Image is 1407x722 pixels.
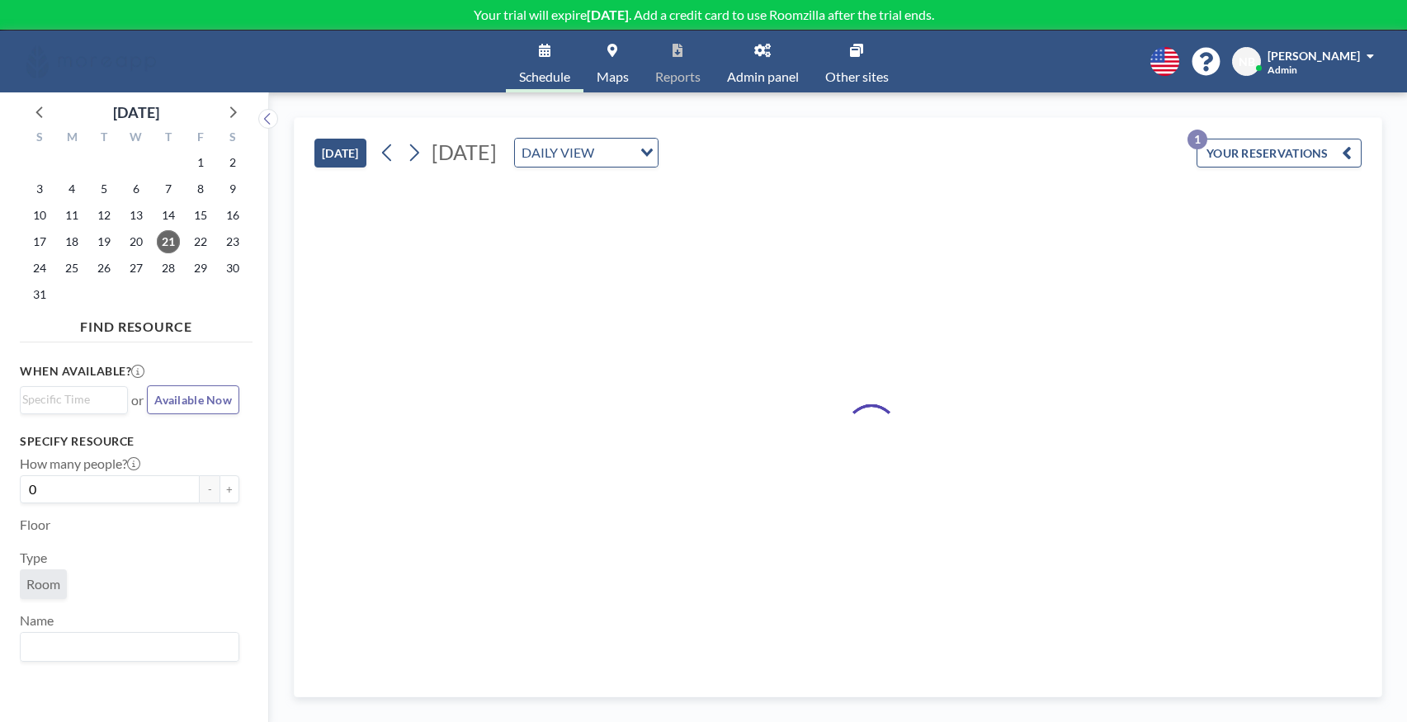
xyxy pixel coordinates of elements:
span: Sunday, August 24, 2025 [28,257,51,280]
button: Available Now [147,385,239,414]
span: Schedule [519,70,570,83]
h4: FIND RESOURCE [20,312,253,335]
span: Sunday, August 17, 2025 [28,230,51,253]
button: + [220,475,239,503]
span: Friday, August 15, 2025 [189,204,212,227]
span: Monday, August 25, 2025 [60,257,83,280]
span: Monday, August 4, 2025 [60,177,83,201]
span: Room [26,576,60,592]
span: Admin panel [727,70,799,83]
label: Floor [20,517,50,533]
span: Friday, August 8, 2025 [189,177,212,201]
div: S [24,128,56,149]
button: - [200,475,220,503]
input: Search for option [22,390,118,408]
span: Sunday, August 31, 2025 [28,283,51,306]
p: 1 [1187,130,1207,149]
span: Friday, August 29, 2025 [189,257,212,280]
div: S [216,128,248,149]
span: Wednesday, August 20, 2025 [125,230,148,253]
span: Reports [655,70,701,83]
span: Monday, August 11, 2025 [60,204,83,227]
img: organization-logo [26,45,156,78]
div: M [56,128,88,149]
label: How many people? [20,455,140,472]
span: Tuesday, August 26, 2025 [92,257,116,280]
span: Tuesday, August 19, 2025 [92,230,116,253]
button: [DATE] [314,139,366,168]
div: Search for option [515,139,658,167]
a: Admin panel [714,31,812,92]
span: Other sites [825,70,889,83]
span: or [131,392,144,408]
div: W [120,128,153,149]
h3: Specify resource [20,434,239,449]
a: Other sites [812,31,902,92]
div: Search for option [21,633,238,661]
a: Maps [583,31,642,92]
span: [DATE] [432,139,497,164]
input: Search for option [22,636,229,658]
div: T [152,128,184,149]
span: Sunday, August 3, 2025 [28,177,51,201]
b: [DATE] [587,7,629,22]
span: Saturday, August 9, 2025 [221,177,244,201]
span: Wednesday, August 27, 2025 [125,257,148,280]
button: YOUR RESERVATIONS1 [1197,139,1362,168]
span: Friday, August 22, 2025 [189,230,212,253]
div: [DATE] [113,101,159,124]
span: Wednesday, August 13, 2025 [125,204,148,227]
label: Type [20,550,47,566]
input: Search for option [599,142,630,163]
span: Saturday, August 30, 2025 [221,257,244,280]
div: Search for option [21,387,127,412]
span: Tuesday, August 5, 2025 [92,177,116,201]
span: Sunday, August 10, 2025 [28,204,51,227]
span: Tuesday, August 12, 2025 [92,204,116,227]
span: Thursday, August 28, 2025 [157,257,180,280]
span: DAILY VIEW [518,142,597,163]
span: NB [1239,54,1255,69]
span: Monday, August 18, 2025 [60,230,83,253]
span: Maps [597,70,629,83]
span: [PERSON_NAME] [1268,49,1360,63]
div: F [184,128,216,149]
span: Saturday, August 16, 2025 [221,204,244,227]
div: T [88,128,120,149]
label: Name [20,612,54,629]
span: Wednesday, August 6, 2025 [125,177,148,201]
span: Admin [1268,64,1297,76]
span: Saturday, August 2, 2025 [221,151,244,174]
span: Saturday, August 23, 2025 [221,230,244,253]
a: Schedule [506,31,583,92]
span: Thursday, August 7, 2025 [157,177,180,201]
span: Thursday, August 21, 2025 [157,230,180,253]
a: Reports [642,31,714,92]
span: Thursday, August 14, 2025 [157,204,180,227]
span: Friday, August 1, 2025 [189,151,212,174]
span: Available Now [154,393,232,407]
